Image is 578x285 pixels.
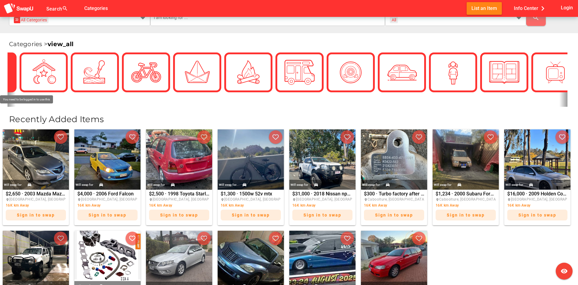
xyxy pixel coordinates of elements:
div: Will swap for [219,182,237,188]
span: [GEOGRAPHIC_DATA], [GEOGRAPHIC_DATA] [153,197,228,201]
span: Sign in to swap [447,213,485,217]
span: Recently Added Items [9,114,104,124]
div: All [392,17,396,23]
a: Will swap for$1,234 · 2000 Subaru ForesterCaboolture, [GEOGRAPHIC_DATA]16K km AwaySign in to swap [431,129,500,225]
span: 16K km Away [507,203,530,207]
span: Caboolture, [GEOGRAPHIC_DATA] [439,197,497,201]
img: nicholas.robertson%2Bfacebook%40swapu.com.au%2F1297133238771010%2F1297133238771010-photo-0.jpg [361,129,427,190]
img: nicholas.robertson%2Bfacebook%40swapu.com.au%2F3088130028027134%2F3088130028027134-photo-0.jpg [3,129,69,190]
img: nicholas.robertson%2Bfacebook%40swapu.com.au%2F1856003865271992%2F1856003865271992-photo-0.jpg [289,129,356,190]
i: place [292,198,296,201]
span: Caboolture, [GEOGRAPHIC_DATA] [368,197,425,201]
i: search [532,14,539,21]
i: place [221,198,224,201]
div: $2,650 · 2003 Mazda Mazda6 [6,192,66,223]
i: place [364,198,368,201]
button: Categories [79,2,113,14]
div: Will swap for [505,182,523,188]
span: Categories [84,3,108,13]
span: Sign in to swap [303,213,341,217]
img: nicholas.robertson%2Bfacebook%40swapu.com.au%2F1143417180562975%2F1143417180562975-photo-0.jpg [146,129,212,190]
a: view_all [48,40,73,48]
span: 16K km Away [6,203,29,207]
span: 16K km Away [436,203,459,207]
span: Sign in to swap [17,213,55,217]
div: Will swap for [291,182,308,188]
div: Will swap for [4,182,22,188]
span: List an Item [471,4,497,12]
button: List an Item [467,2,502,14]
span: 16K km Away [149,203,172,207]
span: [GEOGRAPHIC_DATA], [GEOGRAPHIC_DATA] [224,197,299,201]
span: Info Center [514,3,547,13]
button: Login [560,2,574,13]
span: Categories > [9,40,73,48]
button: Info Center [509,2,552,14]
div: Will swap for [434,182,452,188]
div: All Categories [16,17,47,23]
img: nicholas.robertson%2Bfacebook%40swapu.com.au%2F1100829028807051%2F1100829028807051-photo-0.jpg [218,129,284,190]
div: Will swap for [362,182,380,188]
i: place [436,198,439,201]
a: Will swap for$2,500 · 1998 Toyota Starlet[GEOGRAPHIC_DATA], [GEOGRAPHIC_DATA]16K km AwaySign in t... [144,129,214,225]
div: Will swap for [147,182,165,188]
a: Will swap for$4,000 · 2006 Ford Falcon[GEOGRAPHIC_DATA], [GEOGRAPHIC_DATA]16K km AwaySign in to swap [73,129,142,225]
span: [GEOGRAPHIC_DATA], [GEOGRAPHIC_DATA] [296,197,371,201]
span: Login [561,4,573,12]
span: Sign in to swap [89,213,126,217]
i: place [77,198,81,201]
div: $16,000 · 2009 Holden Commodore [507,192,567,223]
a: Will swap for$300 · Turbo factory after market suit Mazda cx[hidden information]Caboolture, [GEOG... [359,129,429,225]
i: visibility [561,268,568,275]
span: 16K km Away [77,203,101,207]
a: Will swap for$1,300 · 1500w 52v mtx[GEOGRAPHIC_DATA], [GEOGRAPHIC_DATA]16K km AwaySign in to swap [216,129,285,225]
input: I am looking for ... [154,9,382,26]
span: Sign in to swap [518,213,556,217]
img: aSD8y5uGLpzPJLYTcYcjNu3laj1c05W5KWf0Ds+Za8uybjssssuu+yyyy677LKX2n+PWMSDJ9a87AAAAABJRU5ErkJggg== [4,3,34,14]
i: place [149,198,153,201]
a: Will swap for$2,650 · 2003 Mazda Mazda6[GEOGRAPHIC_DATA], [GEOGRAPHIC_DATA]16K km AwaySign in to ... [1,129,70,225]
span: 16K km Away [292,203,315,207]
div: $1,300 · 1500w 52v mtx [221,192,281,223]
span: 16K km Away [364,203,387,207]
span: Sign in to swap [232,213,270,217]
span: Sign in to swap [375,213,413,217]
a: Will swap for$31,000 · 2018 Nissan np300 navara[GEOGRAPHIC_DATA], [GEOGRAPHIC_DATA]16K km AwaySig... [288,129,357,225]
div: $300 · Turbo factory after market suit Mazda cx[hidden information] [364,192,424,223]
div: $31,000 · 2018 Nissan np300 navara [292,192,353,223]
i: place [507,198,511,201]
span: [GEOGRAPHIC_DATA], [GEOGRAPHIC_DATA] [81,197,156,201]
i: chevron_right [538,4,547,13]
img: nicholas.robertson%2Bfacebook%40swapu.com.au%2F1787904998819495%2F1787904998819495-photo-0.jpg [74,129,141,190]
span: Sign in to swap [160,213,198,217]
a: Categories [79,5,113,11]
i: false [75,5,82,12]
div: $1,234 · 2000 Subaru Forester [436,192,496,223]
i: place [6,198,9,201]
div: $2,500 · 1998 Toyota Starlet [149,192,209,223]
div: Will swap for [76,182,93,188]
div: $4,000 · 2006 Ford Falcon [77,192,138,223]
a: Will swap for$16,000 · 2009 Holden Commodore[GEOGRAPHIC_DATA], [GEOGRAPHIC_DATA]16K km AwaySign i... [503,129,572,225]
img: nicholas.robertson%2Bfacebook%40swapu.com.au%2F843068061390428%2F843068061390428-photo-0.jpg [433,129,499,190]
span: 16K km Away [221,203,244,207]
span: [GEOGRAPHIC_DATA], [GEOGRAPHIC_DATA] [9,197,84,201]
img: nicholas.robertson%2Bfacebook%40swapu.com.au%2F616673088043699%2F616673088043699-photo-0.jpg [504,129,570,190]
